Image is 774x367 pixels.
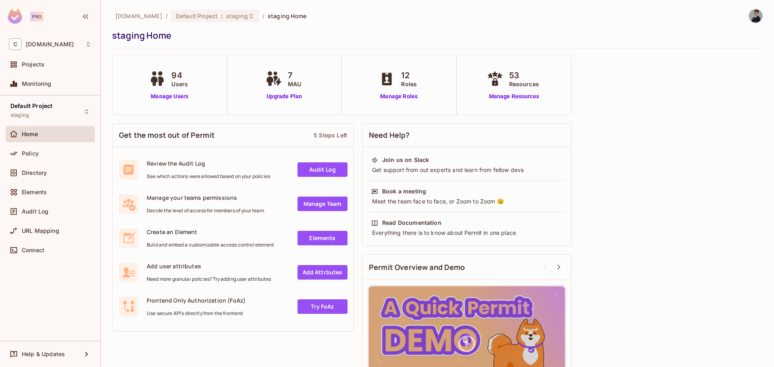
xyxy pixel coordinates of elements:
a: Audit Log [298,162,347,177]
span: Audit Log [22,208,48,215]
div: Get support from out experts and learn from fellow devs [371,166,562,174]
span: Roles [401,80,417,88]
span: Manage your teams permissions [147,194,264,201]
span: Build and embed a customizable access control element [147,242,274,248]
span: Home [22,131,38,137]
span: C [9,38,22,50]
a: Elements [298,231,347,245]
div: Meet the team face to face, or Zoom to Zoom 😉 [371,197,562,205]
div: Read Documentation [382,219,441,227]
a: Manage Roles [377,92,421,101]
span: Get the most out of Permit [119,130,215,140]
span: staging [226,12,248,20]
span: 94 [171,69,188,81]
div: Everything there is to know about Permit in one place [371,229,562,237]
span: Permit Overview and Demo [369,262,465,272]
span: Use secure API's directly from the frontend [147,310,246,317]
span: Projects [22,61,44,68]
span: Decide the level of access for members of your team [147,207,264,214]
a: Manage Resources [485,92,543,101]
span: the active workspace [115,12,162,20]
span: Elements [22,189,47,195]
span: See which actions were allowed based on your policies [147,173,270,180]
span: Policy [22,150,39,157]
img: Thales Lobo [749,9,762,23]
span: Create an Element [147,228,274,236]
div: Book a meeting [382,187,426,195]
span: : [221,13,223,19]
div: staging Home [112,29,759,41]
span: Directory [22,170,47,176]
li: / [262,12,264,20]
span: Workspace: casadosventos.com.br [26,41,74,48]
span: Default Project [10,103,52,109]
span: Default Project [176,12,218,20]
span: Users [171,80,188,88]
span: 53 [509,69,539,81]
div: 5 Steps Left [314,131,347,139]
span: Help & Updates [22,351,65,357]
span: Connect [22,247,44,253]
img: SReyMgAAAABJRU5ErkJggg== [8,9,22,24]
span: Need Help? [369,130,410,140]
span: Review the Audit Log [147,160,270,167]
span: URL Mapping [22,228,59,234]
li: / [166,12,168,20]
div: Pro [30,12,44,21]
a: Try FoAz [298,299,347,314]
span: Frontend Only Authorization (FoAz) [147,297,246,304]
span: 7 [288,69,301,81]
span: staging Home [268,12,307,20]
a: Upgrade Plan [264,92,305,101]
span: Need more granular policies? Try adding user attributes [147,276,271,282]
span: 12 [401,69,417,81]
span: Add user attributes [147,262,271,270]
a: Add Attrbutes [298,265,347,280]
a: Manage Users [147,92,192,101]
span: MAU [288,80,301,88]
span: Resources [509,80,539,88]
span: Monitoring [22,81,52,87]
a: Manage Team [298,197,347,211]
span: staging [10,112,29,118]
div: Join us on Slack [382,156,429,164]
